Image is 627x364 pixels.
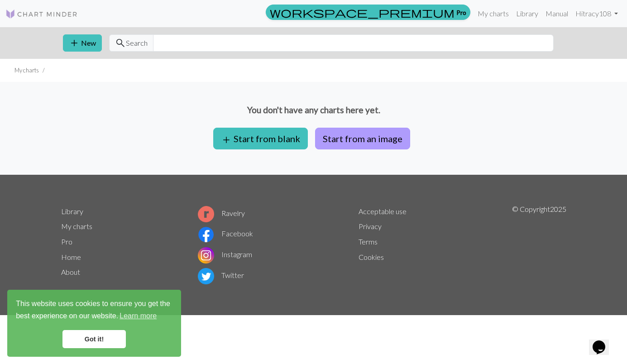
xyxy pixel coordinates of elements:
span: This website uses cookies to ensure you get the best experience on our website. [16,298,172,323]
div: cookieconsent [7,290,181,357]
button: Start from blank [213,128,308,149]
a: Cookies [359,253,384,261]
iframe: chat widget [589,328,618,355]
a: Ravelry [198,209,245,217]
a: My charts [61,222,92,230]
a: Home [61,253,81,261]
span: workspace_premium [270,6,455,19]
a: Instagram [198,250,252,259]
a: dismiss cookie message [62,330,126,348]
img: Instagram logo [198,247,214,263]
span: Search [126,38,148,48]
button: New [63,34,102,52]
img: Twitter logo [198,268,214,284]
span: add [221,134,232,146]
a: Terms [359,237,378,246]
img: Facebook logo [198,226,214,243]
a: Facebook [198,229,253,238]
span: add [69,37,80,49]
a: Twitter [198,271,244,279]
a: learn more about cookies [118,309,158,323]
a: Privacy [359,222,382,230]
a: Acceptable use [359,207,407,216]
button: Start from an image [315,128,410,149]
a: Library [61,207,83,216]
a: Library [512,5,542,23]
p: © Copyright 2025 [512,204,566,286]
a: Hitracy108 [572,5,622,23]
li: My charts [14,66,39,75]
a: About [61,268,80,276]
img: Logo [5,9,78,19]
a: Pro [61,237,72,246]
img: Ravelry logo [198,206,214,222]
a: Start from an image [311,133,414,142]
a: Manual [542,5,572,23]
a: My charts [474,5,512,23]
a: Pro [266,5,470,20]
span: search [115,37,126,49]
